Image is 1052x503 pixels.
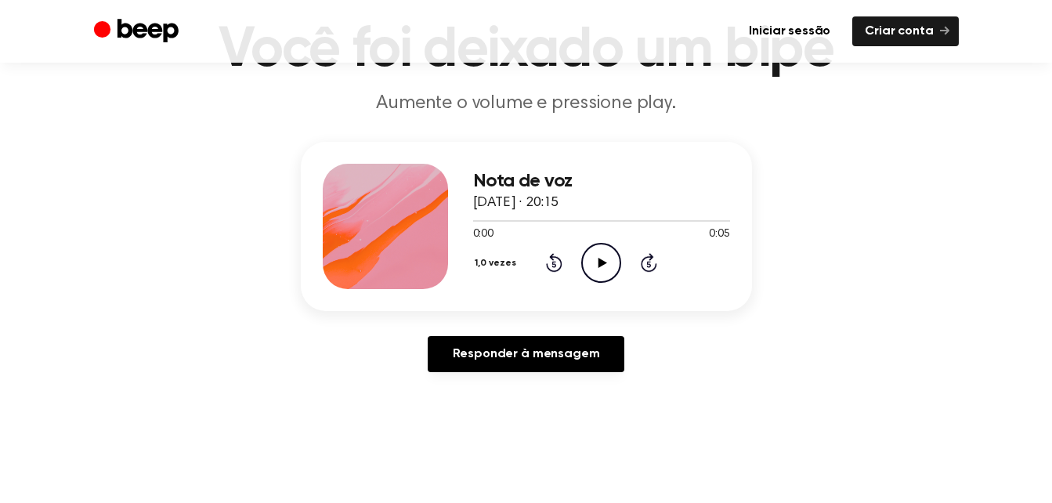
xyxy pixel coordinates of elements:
span: [DATE] · 20:15 [473,196,559,210]
a: Criar conta [852,16,958,46]
h3: Nota de voz [473,171,730,192]
a: Responder à mensagem [428,336,625,372]
span: 0:05 [709,226,729,243]
p: Aumente o volume e pressione play. [226,91,827,117]
a: Sinal [94,16,183,47]
font: Criar conta [865,23,933,40]
span: 0:00 [473,226,493,243]
button: 1,0 vezes [473,250,522,277]
a: Iniciar sessão [736,16,843,46]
